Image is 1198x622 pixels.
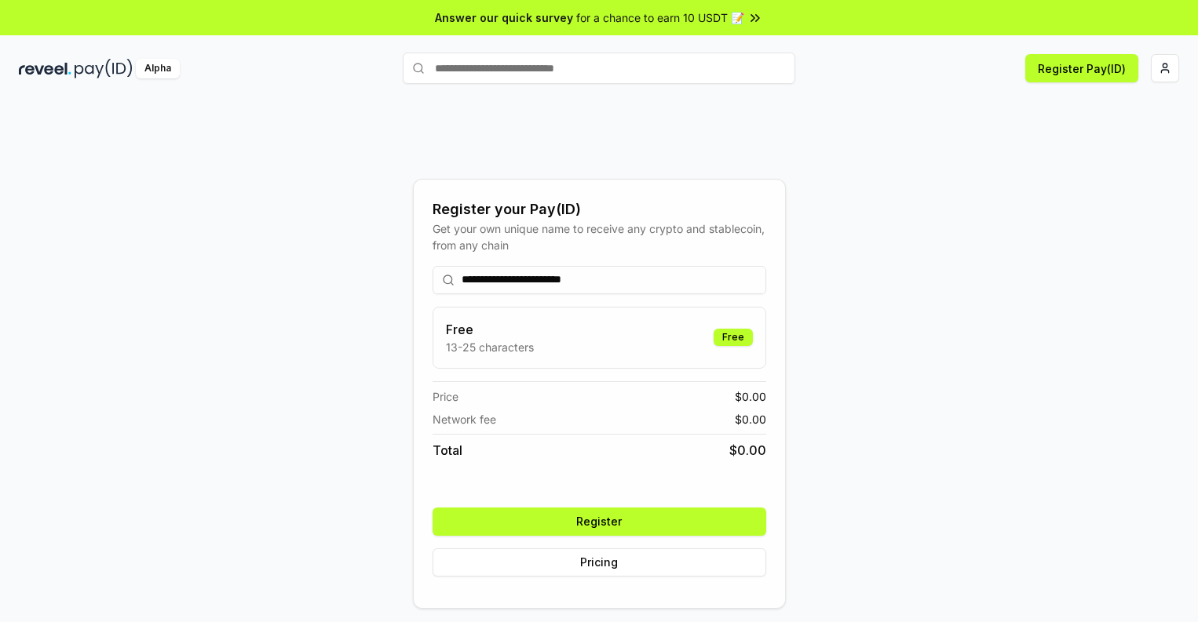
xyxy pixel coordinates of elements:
[433,507,766,536] button: Register
[576,9,744,26] span: for a chance to earn 10 USDT 📝
[433,441,462,460] span: Total
[433,411,496,427] span: Network fee
[75,59,133,78] img: pay_id
[19,59,71,78] img: reveel_dark
[1025,54,1138,82] button: Register Pay(ID)
[446,339,534,355] p: 13-25 characters
[433,388,458,405] span: Price
[433,548,766,577] button: Pricing
[136,59,180,78] div: Alpha
[433,198,766,220] div: Register your Pay(ID)
[735,388,766,405] span: $ 0.00
[714,329,753,346] div: Free
[446,320,534,339] h3: Free
[435,9,573,26] span: Answer our quick survey
[729,441,766,460] span: $ 0.00
[735,411,766,427] span: $ 0.00
[433,220,766,253] div: Get your own unique name to receive any crypto and stablecoin, from any chain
